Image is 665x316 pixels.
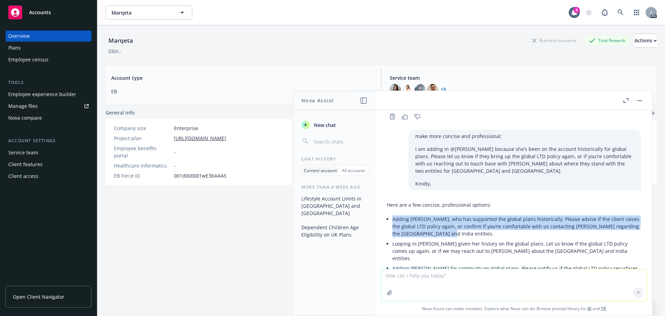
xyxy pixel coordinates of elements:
div: Business Insurance [529,36,580,45]
img: photo [427,84,438,95]
span: Enterprise [174,125,198,132]
a: +3 [441,87,446,92]
div: Tools [6,79,91,86]
span: New chat [312,121,336,129]
a: Employee census [6,54,91,65]
p: I am adding in @[PERSON_NAME] because she’s been on the account historically for global plans. Pl... [415,145,634,174]
div: Employee benefits portal [114,145,171,159]
div: More than a week ago [293,184,376,190]
span: - [174,162,176,169]
img: photo [402,84,413,95]
a: Accounts [6,3,91,22]
h1: Nova Assist [301,97,334,104]
span: Accounts [29,10,51,15]
div: Account settings [6,137,91,144]
span: 001d000001wE3bAAAS [174,172,227,179]
span: Service team [390,74,651,82]
div: 8 [574,7,580,13]
a: Employee experience builder [6,89,91,100]
p: Kindly, [415,180,634,187]
div: Nova compare [8,112,42,123]
div: Client access [8,171,38,182]
p: Current account [304,168,337,173]
span: Nova Assist can make mistakes. Explore what Nova can do: Browse prompt library for and [379,301,649,316]
a: Start snowing [582,6,596,19]
input: Search chats [312,137,367,146]
div: DBA: - [108,48,121,55]
a: TR [601,306,606,311]
a: Overview [6,31,91,42]
p: make more concise and professional: [415,133,634,140]
div: Employee experience builder [8,89,76,100]
div: Healthcare Informatics [114,162,171,169]
a: Plans [6,42,91,53]
span: EB [111,88,373,95]
div: Client features [8,159,43,170]
span: - [174,148,176,156]
div: Plans [8,42,21,53]
a: Nova compare [6,112,91,123]
span: Marqeta [112,9,171,16]
a: Service team [6,147,91,158]
a: Client features [6,159,91,170]
img: photo [390,84,401,95]
a: [URL][DOMAIN_NAME] [174,135,226,142]
p: Adding [PERSON_NAME] for continuity on global plans. Please notify us if the global LTD policy re... [392,265,641,279]
div: EB Force ID [114,172,171,179]
button: Dependent Children Age Eligibility on UK Plans [299,222,370,240]
span: Open Client Navigator [13,293,64,300]
button: Actions [635,34,657,48]
div: Chat History [293,156,376,162]
p: Adding [PERSON_NAME], who has supported the global plans historically. Please advise if the clien... [392,215,641,237]
p: Here are a few concise, professional options: [387,201,641,208]
div: Total Rewards [586,36,629,45]
button: New chat [299,119,370,131]
a: Report a Bug [598,6,612,19]
div: Service team [8,147,38,158]
p: Looping in [PERSON_NAME] given her history on the global plans. Let us know if the global LTD pol... [392,240,641,262]
span: General info [106,109,135,116]
div: Overview [8,31,30,42]
span: Account type [111,74,373,82]
a: BI [587,306,592,311]
a: Search [614,6,628,19]
img: photo [415,84,426,95]
button: Marqeta [106,6,192,19]
a: Client access [6,171,91,182]
p: All accounts [342,168,365,173]
a: Switch app [630,6,644,19]
a: Manage files [6,101,91,112]
svg: Copy to clipboard [389,113,396,120]
div: Company size [114,125,171,132]
div: Manage files [8,101,38,112]
a: add [648,109,657,117]
div: Project plan [114,135,171,142]
div: Marqeta [106,36,136,45]
div: Employee census [8,54,48,65]
button: Lifestyle Account Limits in [GEOGRAPHIC_DATA] and [GEOGRAPHIC_DATA] [299,193,370,219]
button: Thumbs down [412,112,423,121]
